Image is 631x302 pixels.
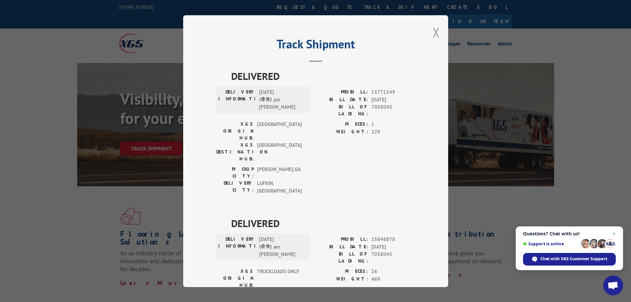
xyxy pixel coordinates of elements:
label: DELIVERY INFORMATION: [218,89,256,111]
button: Close modal [433,24,440,41]
span: DELIVERED [231,216,415,231]
span: [GEOGRAPHIC_DATA] [257,121,302,142]
span: Close chat [610,230,618,238]
span: Support is online [523,241,579,246]
span: 469 [371,275,415,283]
span: Chat with XGS Customer Support [540,256,607,262]
span: [DATE] [371,96,415,103]
div: Open chat [603,275,623,295]
span: Questions? Chat with us! [523,231,616,236]
label: PROBILL: [316,89,368,96]
label: BILL OF LADING: [316,103,368,117]
label: PROBILL: [316,236,368,243]
label: BILL DATE: [316,243,368,251]
span: DELIVERED [231,69,415,84]
label: WEIGHT: [316,128,368,136]
label: XGS ORIGIN HUB: [216,121,254,142]
label: WEIGHT: [316,275,368,283]
label: XGS DESTINATION HUB: [216,142,254,162]
span: [GEOGRAPHIC_DATA] [257,142,302,162]
span: 26 [371,268,415,275]
span: 1 [371,121,415,128]
label: BILL DATE: [316,96,368,103]
h2: Track Shipment [216,39,415,52]
span: 329 [371,128,415,136]
label: PICKUP CITY: [216,166,254,180]
label: PIECES: [316,121,368,128]
label: PIECES: [316,268,368,275]
span: TRUCKLOADS ONLY [257,268,302,289]
span: [DATE] 07:42 am [PERSON_NAME] [259,236,304,258]
span: 15771349 [371,89,415,96]
span: [DATE] [371,243,415,251]
label: XGS ORIGIN HUB: [216,268,254,289]
div: Chat with XGS Customer Support [523,253,616,266]
span: 15848878 [371,236,415,243]
label: DELIVERY CITY: [216,180,254,195]
label: BILL OF LADING: [316,251,368,265]
span: LUFKIN , [GEOGRAPHIC_DATA] [257,180,302,195]
label: DELIVERY INFORMATION: [218,236,256,258]
span: [DATE] 01:22 pm [PERSON_NAME] [259,89,304,111]
span: [PERSON_NAME] , GA [257,166,302,180]
span: 7058045 [371,251,415,265]
span: 7058045 [371,103,415,117]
